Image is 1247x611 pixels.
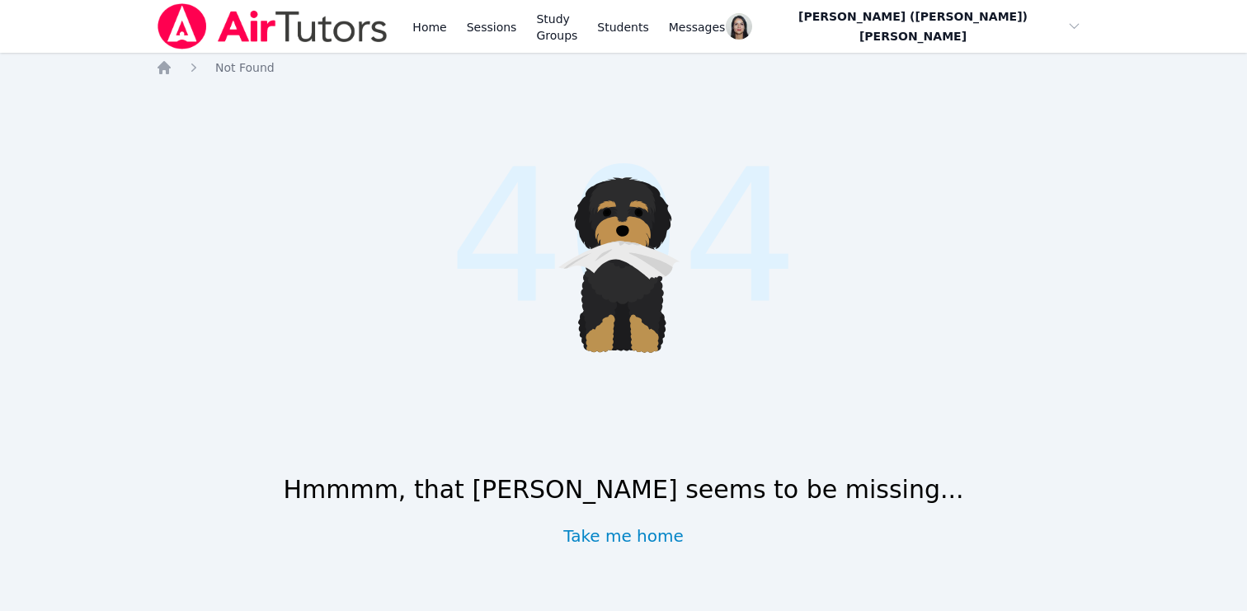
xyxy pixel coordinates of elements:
span: Messages [669,19,726,35]
img: Air Tutors [156,3,389,49]
span: 404 [449,100,798,374]
span: Not Found [215,61,275,74]
nav: Breadcrumb [156,59,1091,76]
a: Not Found [215,59,275,76]
a: Take me home [563,524,684,548]
h1: Hmmmm, that [PERSON_NAME] seems to be missing... [283,475,963,505]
